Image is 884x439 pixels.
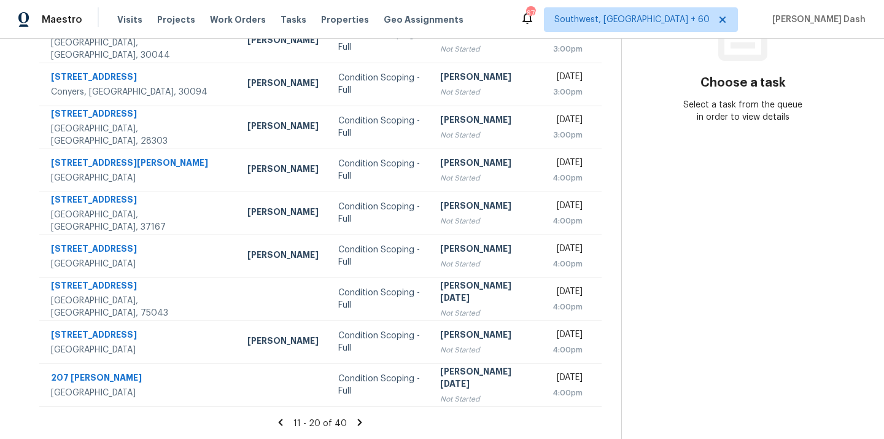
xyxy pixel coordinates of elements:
span: [PERSON_NAME] Dash [767,14,866,26]
div: Not Started [440,43,533,55]
div: [GEOGRAPHIC_DATA] [51,172,228,184]
div: [GEOGRAPHIC_DATA] [51,344,228,356]
div: Not Started [440,86,533,98]
div: [GEOGRAPHIC_DATA], [GEOGRAPHIC_DATA], 30044 [51,37,228,61]
div: [DATE] [552,286,583,301]
div: [PERSON_NAME] [247,120,319,135]
div: [STREET_ADDRESS] [51,279,228,295]
div: [STREET_ADDRESS] [51,107,228,123]
div: Not Started [440,344,533,356]
h3: Choose a task [700,77,786,89]
div: [STREET_ADDRESS][PERSON_NAME] [51,157,228,172]
span: Properties [321,14,369,26]
span: Visits [117,14,142,26]
div: [GEOGRAPHIC_DATA] [51,387,228,399]
div: [PERSON_NAME] [247,34,319,49]
div: [DATE] [552,114,583,129]
div: 3:00pm [552,86,583,98]
div: [STREET_ADDRESS] [51,243,228,258]
div: Condition Scoping - Full [338,373,421,397]
div: [STREET_ADDRESS] [51,328,228,344]
div: 4:00pm [552,301,583,313]
div: 3:00pm [552,129,583,141]
span: Maestro [42,14,82,26]
div: [PERSON_NAME] [440,157,533,172]
div: [PERSON_NAME] [440,328,533,344]
div: [PERSON_NAME] [247,335,319,350]
div: Not Started [440,393,533,405]
div: Condition Scoping - Full [338,330,421,354]
div: 670 [526,7,535,20]
div: Condition Scoping - Full [338,29,421,53]
span: Southwest, [GEOGRAPHIC_DATA] + 60 [554,14,710,26]
div: [PERSON_NAME] [247,163,319,178]
span: Work Orders [210,14,266,26]
div: 207 [PERSON_NAME] [51,371,228,387]
span: Tasks [281,15,306,24]
div: 4:00pm [552,387,583,399]
div: [PERSON_NAME] [247,206,319,221]
div: [DATE] [552,157,583,172]
span: Projects [157,14,195,26]
div: [DATE] [552,200,583,215]
div: Not Started [440,172,533,184]
div: [PERSON_NAME][DATE] [440,365,533,393]
div: Not Started [440,129,533,141]
div: [PERSON_NAME] [440,71,533,86]
div: [STREET_ADDRESS] [51,193,228,209]
div: [PERSON_NAME][DATE] [440,279,533,307]
div: Condition Scoping - Full [338,158,421,182]
div: [DATE] [552,71,583,86]
div: [GEOGRAPHIC_DATA], [GEOGRAPHIC_DATA], 28303 [51,123,228,147]
div: Condition Scoping - Full [338,72,421,96]
div: Condition Scoping - Full [338,115,421,139]
div: Condition Scoping - Full [338,201,421,225]
div: [PERSON_NAME] [247,249,319,264]
div: Not Started [440,307,533,319]
div: Select a task from the queue in order to view details [683,99,804,123]
div: [PERSON_NAME] [440,114,533,129]
div: [PERSON_NAME] [247,77,319,92]
span: 11 - 20 of 40 [293,419,347,428]
div: 3:00pm [552,43,583,55]
div: [GEOGRAPHIC_DATA] [51,258,228,270]
div: [DATE] [552,371,583,387]
div: [DATE] [552,243,583,258]
div: 4:00pm [552,258,583,270]
div: [GEOGRAPHIC_DATA], [GEOGRAPHIC_DATA], 75043 [51,295,228,319]
span: Geo Assignments [384,14,463,26]
div: Not Started [440,215,533,227]
div: Conyers, [GEOGRAPHIC_DATA], 30094 [51,86,228,98]
div: Condition Scoping - Full [338,244,421,268]
div: [STREET_ADDRESS] [51,71,228,86]
div: [PERSON_NAME] [440,243,533,258]
div: [DATE] [552,328,583,344]
div: 4:00pm [552,172,583,184]
div: [PERSON_NAME] [440,200,533,215]
div: 4:00pm [552,344,583,356]
div: Condition Scoping - Full [338,287,421,311]
div: Not Started [440,258,533,270]
div: [GEOGRAPHIC_DATA], [GEOGRAPHIC_DATA], 37167 [51,209,228,233]
div: 4:00pm [552,215,583,227]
